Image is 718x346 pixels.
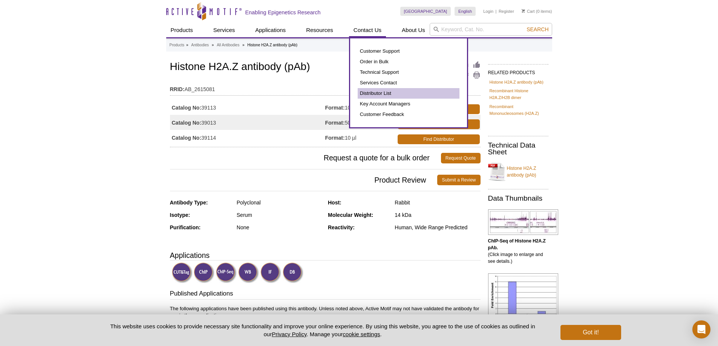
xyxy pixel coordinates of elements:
[212,43,214,47] li: »
[483,9,493,14] a: Login
[170,81,481,93] td: AB_2615081
[325,130,397,145] td: 10 µl
[490,87,547,101] a: Recombinant Histone H2A.Z/H2B dimer
[499,9,514,14] a: Register
[490,79,543,85] a: Histone H2A.Z antibody (pAb)
[325,104,345,111] strong: Format:
[325,134,345,141] strong: Format:
[395,199,480,206] div: Rabbit
[170,42,184,49] a: Products
[527,26,548,32] span: Search
[170,61,481,74] h1: Histone H2A.Z antibody (pAb)
[260,262,281,283] img: Immunofluorescence Validated
[237,224,322,231] div: None
[358,78,459,88] a: Services Contact
[272,331,306,337] a: Privacy Policy
[170,289,481,300] h3: Published Applications
[524,26,551,33] button: Search
[170,200,208,206] strong: Antibody Type:
[170,212,190,218] strong: Isotype:
[170,130,325,145] td: 39114
[395,212,480,218] div: 14 kDa
[217,42,239,49] a: All Antibodies
[488,209,558,235] img: Histone H2A.Z antibody (pAb) tested by ChIP-Seq.
[302,23,338,37] a: Resources
[488,238,546,250] b: ChIP-Seq of Histone H2A.Z pAb.
[325,100,397,115] td: 100 µl
[245,9,321,16] h2: Enabling Epigenetics Research
[194,262,214,283] img: ChIP Validated
[343,331,380,337] button: cookie settings
[397,23,430,37] a: About Us
[488,195,548,202] h2: Data Thumbnails
[400,7,451,16] a: [GEOGRAPHIC_DATA]
[490,103,547,117] a: Recombinant Mononucleosomes (H2A.Z)
[209,23,240,37] a: Services
[170,100,325,115] td: 39113
[328,200,341,206] strong: Host:
[358,99,459,109] a: Key Account Managers
[349,23,386,37] a: Contact Us
[488,238,548,265] p: (Click image to enlarge and see details.)
[170,175,438,185] span: Product Review
[186,43,188,47] li: »
[242,43,245,47] li: »
[488,273,558,320] img: Histone H2A.Z antibody (pAb) tested by ChIP.
[358,88,459,99] a: Distributor List
[430,23,552,36] input: Keyword, Cat. No.
[488,160,548,183] a: Histone H2A.Z antibody (pAb)
[358,56,459,67] a: Order in Bulk
[216,262,237,283] img: ChIP-Seq Validated
[522,7,552,16] li: (0 items)
[488,142,548,155] h2: Technical Data Sheet
[283,262,303,283] img: Dot Blot Validated
[437,175,480,185] a: Submit a Review
[172,134,202,141] strong: Catalog No:
[358,46,459,56] a: Customer Support
[395,224,480,231] div: Human, Wide Range Predicted
[398,134,479,144] a: Find Distributor
[237,212,322,218] div: Serum
[97,322,548,338] p: This website uses cookies to provide necessary site functionality and improve your online experie...
[522,9,535,14] a: Cart
[328,224,355,230] strong: Reactivity:
[441,153,481,163] a: Request Quote
[170,250,481,261] h3: Applications
[488,64,548,78] h2: RELATED PRODUCTS
[251,23,290,37] a: Applications
[358,109,459,120] a: Customer Feedback
[247,43,297,47] li: Histone H2A.Z antibody (pAb)
[692,320,710,338] div: Open Intercom Messenger
[166,23,197,37] a: Products
[191,42,209,49] a: Antibodies
[496,7,497,16] li: |
[238,262,259,283] img: Western Blot Validated
[172,104,202,111] strong: Catalog No:
[170,86,185,93] strong: RRID:
[522,9,525,13] img: Your Cart
[455,7,476,16] a: English
[172,262,193,283] img: CUT&Tag Validated
[237,199,322,206] div: Polyclonal
[172,119,202,126] strong: Catalog No:
[328,212,373,218] strong: Molecular Weight:
[560,325,621,340] button: Got it!
[170,115,325,130] td: 39013
[325,115,397,130] td: 50 µl
[358,67,459,78] a: Technical Support
[325,119,345,126] strong: Format:
[170,153,441,163] span: Request a quote for a bulk order
[170,224,201,230] strong: Purification:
